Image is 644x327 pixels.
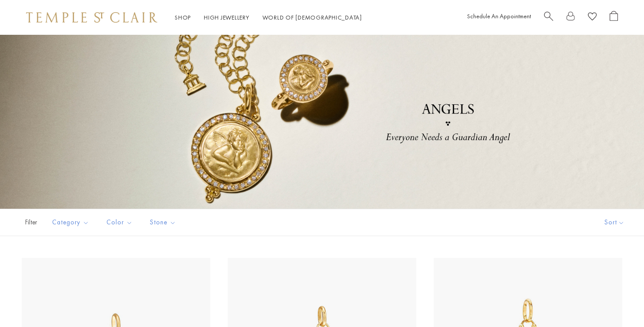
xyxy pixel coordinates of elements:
span: Color [102,217,139,228]
a: Open Shopping Bag [610,11,618,24]
button: Category [46,213,96,232]
button: Stone [143,213,183,232]
a: Search [544,11,553,24]
button: Color [100,213,139,232]
a: ShopShop [175,13,191,21]
a: Schedule An Appointment [467,12,531,20]
img: Temple St. Clair [26,12,157,23]
a: World of [DEMOGRAPHIC_DATA]World of [DEMOGRAPHIC_DATA] [262,13,362,21]
a: View Wishlist [588,11,597,24]
button: Show sort by [585,209,644,236]
iframe: Gorgias live chat messenger [601,286,635,318]
span: Stone [146,217,183,228]
a: High JewelleryHigh Jewellery [204,13,249,21]
nav: Main navigation [175,12,362,23]
span: Category [48,217,96,228]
